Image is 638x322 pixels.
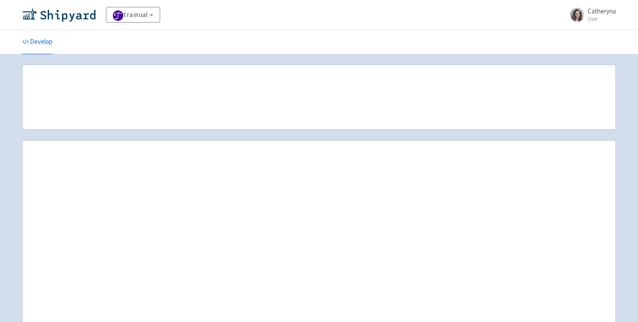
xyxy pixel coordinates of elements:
[22,8,95,22] img: Shipyard logo
[22,30,53,54] a: Develop
[565,8,616,22] a: Catheryna User
[588,16,616,22] small: User
[106,7,160,23] a: trainual
[588,7,616,15] span: Catheryna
